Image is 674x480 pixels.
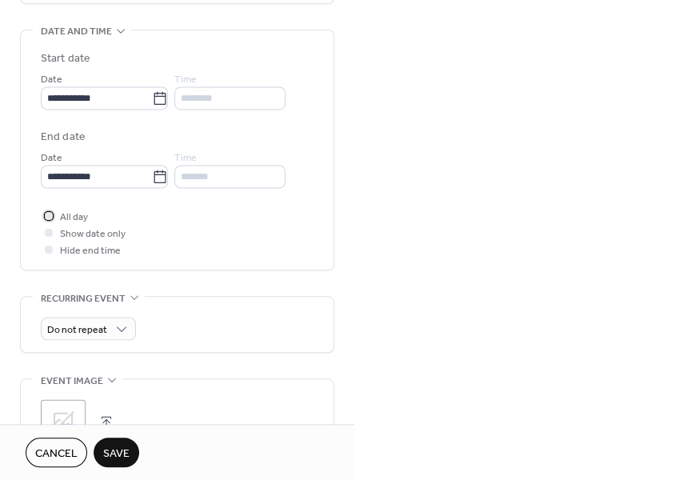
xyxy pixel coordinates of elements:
[41,372,103,389] span: Event image
[103,446,130,462] span: Save
[41,129,86,146] div: End date
[41,50,90,67] div: Start date
[41,399,86,444] div: ;
[60,242,121,259] span: Hide end time
[41,290,126,306] span: Recurring event
[41,71,62,88] span: Date
[41,150,62,166] span: Date
[174,71,197,88] span: Time
[41,23,112,40] span: Date and time
[94,438,139,467] button: Save
[26,438,87,467] button: Cancel
[47,321,107,339] span: Do not repeat
[174,150,197,166] span: Time
[35,446,78,462] span: Cancel
[60,226,126,242] span: Show date only
[60,209,88,226] span: All day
